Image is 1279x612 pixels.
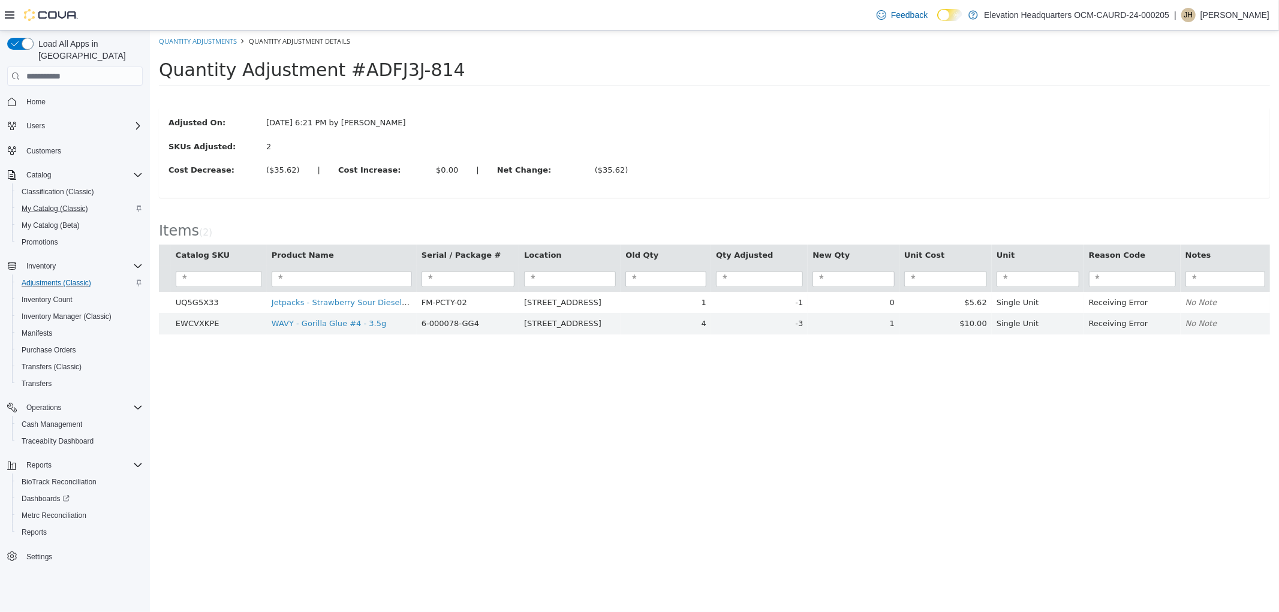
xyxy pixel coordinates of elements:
[22,295,73,305] span: Inventory Count
[937,21,938,22] span: Dark Mode
[17,309,116,324] a: Inventory Manager (Classic)
[17,508,91,523] a: Metrc Reconciliation
[22,259,143,273] span: Inventory
[22,95,50,109] a: Home
[179,134,277,146] label: Cost Increase:
[12,183,148,200] button: Classification (Classic)
[22,278,91,288] span: Adjustments (Classic)
[937,9,962,22] input: Dark Mode
[17,475,143,489] span: BioTrack Reconciliation
[12,200,148,217] button: My Catalog (Classic)
[1200,8,1269,22] p: [PERSON_NAME]
[17,525,143,539] span: Reports
[9,29,315,50] span: Quantity Adjustment #ADFJ3J-814
[476,219,511,231] button: Old Qty
[22,550,57,564] a: Settings
[12,433,148,450] button: Traceabilty Dashboard
[374,219,414,231] button: Location
[658,282,750,304] td: 1
[12,524,148,541] button: Reports
[1184,8,1193,22] span: JH
[847,219,867,231] button: Unit
[754,219,797,231] button: Unit Cost
[17,293,143,307] span: Inventory Count
[17,276,143,290] span: Adjustments (Classic)
[116,110,283,122] div: 2
[317,134,338,146] label: |
[17,185,99,199] a: Classification (Classic)
[22,477,97,487] span: BioTrack Reconciliation
[22,119,143,133] span: Users
[12,308,148,325] button: Inventory Manager (Classic)
[2,93,148,110] button: Home
[2,117,148,134] button: Users
[22,494,70,504] span: Dashboards
[658,261,750,283] td: 0
[1174,8,1176,22] p: |
[9,6,87,15] a: Quantity Adjustments
[2,258,148,275] button: Inventory
[107,86,292,98] div: [DATE] 6:21 PM by [PERSON_NAME]
[17,235,143,249] span: Promotions
[12,342,148,358] button: Purchase Orders
[2,457,148,474] button: Reports
[22,94,143,109] span: Home
[17,492,143,506] span: Dashboards
[17,376,143,391] span: Transfers
[17,201,93,216] a: My Catalog (Classic)
[17,417,143,432] span: Cash Management
[10,134,107,146] label: Cost Decrease:
[26,97,46,107] span: Home
[34,38,143,62] span: Load All Apps in [GEOGRAPHIC_DATA]
[17,309,143,324] span: Inventory Manager (Classic)
[12,291,148,308] button: Inventory Count
[22,312,112,321] span: Inventory Manager (Classic)
[267,282,369,304] td: 6-000078-GG4
[22,168,56,182] button: Catalog
[22,527,47,537] span: Reports
[17,185,143,199] span: Classification (Classic)
[53,197,59,207] span: 2
[17,235,63,249] a: Promotions
[12,375,148,392] button: Transfers
[22,458,56,472] button: Reports
[21,261,117,283] td: UQ5G5X33
[17,360,143,374] span: Transfers (Classic)
[17,218,143,233] span: My Catalog (Beta)
[22,436,94,446] span: Traceabilty Dashboard
[12,358,148,375] button: Transfers (Classic)
[26,219,82,231] button: Catalog SKU
[22,168,143,182] span: Catalog
[2,141,148,159] button: Customers
[10,110,107,122] label: SKUs Adjusted:
[122,267,363,276] a: Jetpacks - Strawberry Sour Diesel - 0.6g FJ-Mini Infused Preroll
[159,134,179,146] label: |
[663,219,702,231] button: New Qty
[445,134,479,146] div: ($35.62)
[1036,267,1067,276] em: No Note
[2,548,148,565] button: Settings
[12,507,148,524] button: Metrc Reconciliation
[1036,219,1063,231] button: Notes
[22,187,94,197] span: Classification (Classic)
[17,201,143,216] span: My Catalog (Classic)
[17,360,86,374] a: Transfers (Classic)
[24,9,78,21] img: Cova
[17,326,57,340] a: Manifests
[17,293,77,307] a: Inventory Count
[26,460,52,470] span: Reports
[12,275,148,291] button: Adjustments (Classic)
[26,261,56,271] span: Inventory
[750,261,842,283] td: $5.62
[561,261,658,283] td: -1
[22,379,52,388] span: Transfers
[22,144,66,158] a: Customers
[22,143,143,158] span: Customers
[26,403,62,412] span: Operations
[286,134,308,146] div: $0.00
[891,9,928,21] span: Feedback
[22,345,76,355] span: Purchase Orders
[17,218,85,233] a: My Catalog (Beta)
[22,400,67,415] button: Operations
[17,492,74,506] a: Dashboards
